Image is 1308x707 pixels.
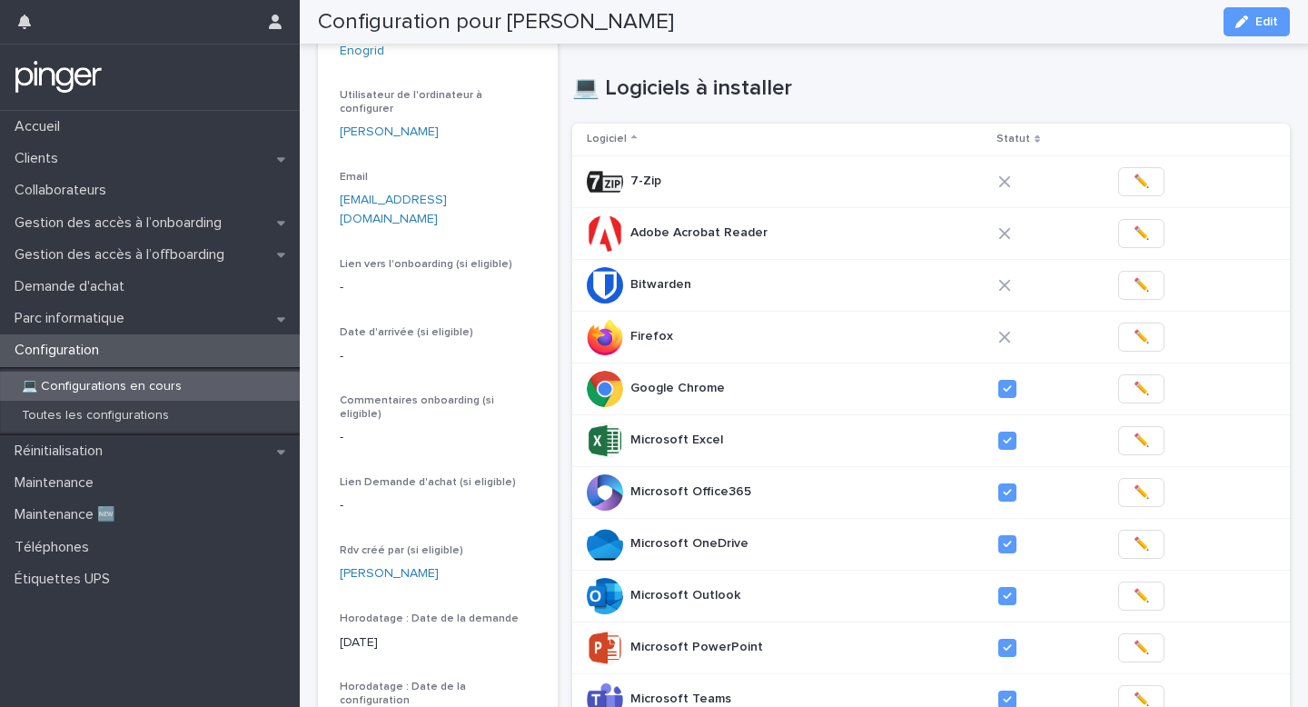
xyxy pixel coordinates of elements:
tr: 7-Zip7-Zip ✏️ [572,155,1291,207]
span: Lien vers l'onboarding (si eligible) [340,259,512,270]
tr: Microsoft ExcelMicrosoft Excel ✏️ [572,414,1291,466]
tr: BitwardenBitwarden ✏️ [572,259,1291,311]
tr: Microsoft PowerPointMicrosoft PowerPoint ✏️ [572,622,1291,673]
span: Utilisateur de l'ordinateur à configurer [340,90,482,114]
button: ✏️ [1118,323,1164,352]
a: [EMAIL_ADDRESS][DOMAIN_NAME] [340,194,447,225]
p: - [340,496,536,515]
span: Rdv créé par (si eligible) [340,545,463,556]
p: Google Chrome [630,377,728,396]
p: Microsoft OneDrive [630,533,752,552]
a: [PERSON_NAME] [340,564,439,583]
tr: FirefoxFirefox ✏️ [572,311,1291,363]
a: Enogrid [340,42,384,61]
tr: Google ChromeGoogle Chrome ✏️ [572,363,1291,414]
p: - [340,278,536,297]
button: ✏️ [1118,582,1164,611]
p: Demande d'achat [7,278,139,295]
p: Accueil [7,118,74,135]
a: [PERSON_NAME] [340,123,439,142]
p: Microsoft Office365 [630,481,755,500]
p: Maintenance 🆕 [7,506,130,523]
p: Microsoft PowerPoint [630,636,767,655]
button: Edit [1224,7,1290,36]
button: ✏️ [1118,426,1164,455]
button: ✏️ [1118,478,1164,507]
p: - [340,428,536,447]
span: ✏️ [1134,483,1149,502]
span: ✏️ [1134,535,1149,553]
button: ✏️ [1118,219,1164,248]
span: Commentaires onboarding (si eligible) [340,395,494,419]
tr: Microsoft OutlookMicrosoft Outlook ✏️ [572,570,1291,622]
span: ✏️ [1134,432,1149,450]
span: Lien Demande d'achat (si eligible) [340,477,516,488]
p: Toutes les configurations [7,408,183,423]
span: Email [340,172,368,183]
img: mTgBEunGTSyRkCgitkcU [15,59,103,95]
p: Étiquettes UPS [7,571,124,588]
span: ✏️ [1134,587,1149,605]
p: 💻 Configurations en cours [7,379,196,394]
tr: Microsoft Office365Microsoft Office365 ✏️ [572,466,1291,518]
h1: 💻 Logiciels à installer [572,75,1291,102]
span: Edit [1255,15,1278,28]
p: Firefox [630,325,677,344]
p: Adobe Acrobat Reader [630,222,771,241]
p: Gestion des accès à l’offboarding [7,246,239,264]
span: ✏️ [1134,328,1149,346]
span: ✏️ [1134,639,1149,657]
p: Configuration [7,342,114,359]
span: ✏️ [1134,380,1149,398]
p: Microsoft Excel [630,429,727,448]
p: [DATE] [340,633,536,652]
p: Téléphones [7,539,104,556]
p: 7-Zip [630,170,665,189]
p: Gestion des accès à l’onboarding [7,214,236,232]
p: Bitwarden [630,274,695,293]
h2: Configuration pour [PERSON_NAME] [318,9,674,35]
tr: Adobe Acrobat ReaderAdobe Acrobat Reader ✏️ [572,207,1291,259]
p: - [340,347,536,366]
p: Collaborateurs [7,182,121,199]
button: ✏️ [1118,633,1164,662]
p: Microsoft Teams [630,688,735,707]
button: ✏️ [1118,167,1164,196]
tr: Microsoft OneDriveMicrosoft OneDrive ✏️ [572,518,1291,570]
p: Microsoft Outlook [630,584,744,603]
button: ✏️ [1118,374,1164,403]
span: Horodatage : Date de la demande [340,613,519,624]
p: Maintenance [7,474,108,492]
span: Horodatage : Date de la configuration [340,682,466,705]
span: ✏️ [1134,173,1149,191]
span: Date d'arrivée (si eligible) [340,327,473,338]
p: Statut [996,129,1030,149]
span: ✏️ [1134,276,1149,294]
p: Clients [7,150,73,167]
button: ✏️ [1118,530,1164,559]
p: Logiciel [587,129,627,149]
p: Réinitialisation [7,443,117,460]
span: ✏️ [1134,224,1149,243]
button: ✏️ [1118,271,1164,300]
p: Parc informatique [7,310,139,327]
